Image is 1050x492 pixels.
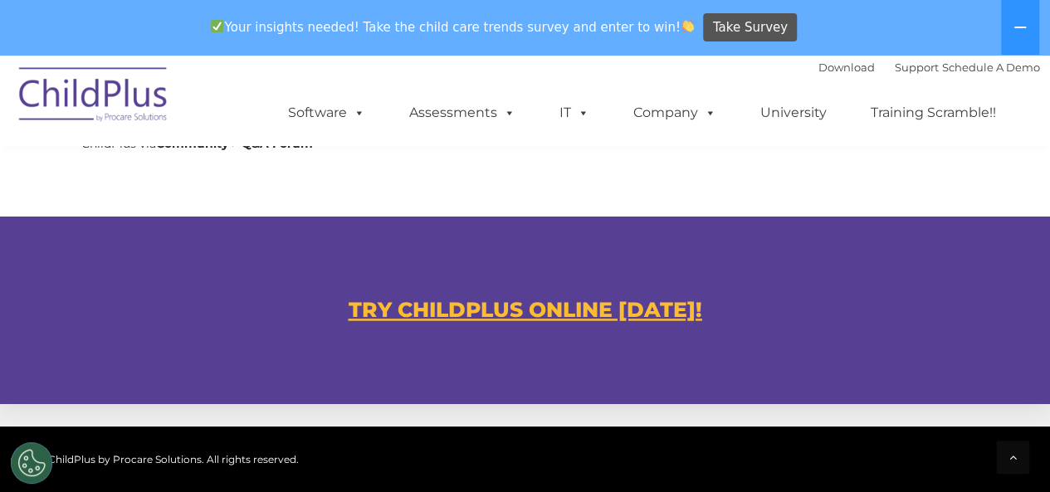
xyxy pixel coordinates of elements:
img: ✅ [211,20,223,32]
a: Support [895,61,939,74]
a: Schedule A Demo [942,61,1040,74]
a: Download [818,61,875,74]
font: | [818,61,1040,74]
a: TRY CHILDPLUS ONLINE [DATE]! [349,297,702,322]
button: Cookies Settings [11,442,52,484]
span: Take Survey [713,13,788,42]
a: Company [617,96,733,129]
a: IT [543,96,606,129]
a: University [744,96,843,129]
span: © 2025 ChildPlus by Procare Solutions. All rights reserved. [11,453,299,465]
a: Training Scramble!! [854,96,1013,129]
img: 👏 [681,20,694,32]
img: ChildPlus by Procare Solutions [11,56,177,139]
a: Take Survey [703,13,797,42]
a: Assessments [393,96,532,129]
span: Your insights needed! Take the child care trends survey and enter to win! [204,11,701,43]
a: Software [271,96,382,129]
